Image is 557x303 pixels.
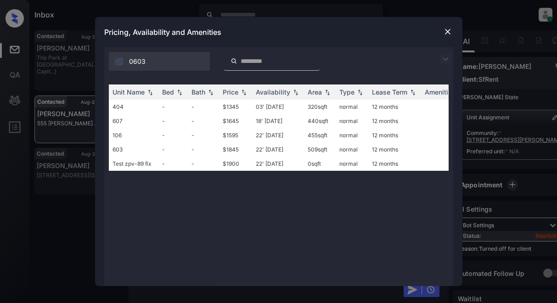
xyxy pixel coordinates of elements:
div: Unit Name [113,88,145,96]
img: sorting [206,89,215,95]
td: $1900 [219,157,252,171]
td: - [188,100,219,114]
td: 320 sqft [304,100,336,114]
td: $1845 [219,142,252,157]
td: 12 months [368,142,421,157]
td: - [158,142,188,157]
div: Availability [256,88,290,96]
img: sorting [408,89,417,95]
div: Area [308,88,322,96]
td: 22' [DATE] [252,142,304,157]
td: normal [336,157,368,171]
td: 0 sqft [304,157,336,171]
td: 12 months [368,128,421,142]
div: Type [339,88,354,96]
div: Amenities [425,88,456,96]
td: - [188,142,219,157]
div: Bath [191,88,205,96]
td: 404 [109,100,158,114]
td: 440 sqft [304,114,336,128]
div: Price [223,88,238,96]
td: - [188,114,219,128]
td: 12 months [368,157,421,171]
td: - [188,128,219,142]
td: 607 [109,114,158,128]
td: normal [336,114,368,128]
div: Lease Term [372,88,407,96]
td: normal [336,128,368,142]
img: icon-zuma [440,54,451,65]
td: 455 sqft [304,128,336,142]
td: 22' [DATE] [252,157,304,171]
td: 509 sqft [304,142,336,157]
img: icon-zuma [114,57,124,66]
td: 12 months [368,114,421,128]
td: normal [336,142,368,157]
img: sorting [175,89,184,95]
td: - [158,100,188,114]
td: - [158,157,188,171]
img: sorting [239,89,248,95]
td: 603 [109,142,158,157]
td: - [158,114,188,128]
td: 106 [109,128,158,142]
td: 12 months [368,100,421,114]
img: icon-zuma [231,57,237,65]
td: 22' [DATE] [252,128,304,142]
td: - [188,157,219,171]
td: $1345 [219,100,252,114]
span: 0603 [129,56,146,67]
img: sorting [355,89,365,95]
img: sorting [323,89,332,95]
td: normal [336,100,368,114]
img: sorting [146,89,155,95]
td: - [158,128,188,142]
td: 03' [DATE] [252,100,304,114]
td: $1595 [219,128,252,142]
div: Pricing, Availability and Amenities [95,17,462,47]
div: Bed [162,88,174,96]
img: close [443,27,452,36]
img: sorting [291,89,300,95]
td: $1645 [219,114,252,128]
td: Test zpv-89 fix [109,157,158,171]
td: 18' [DATE] [252,114,304,128]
